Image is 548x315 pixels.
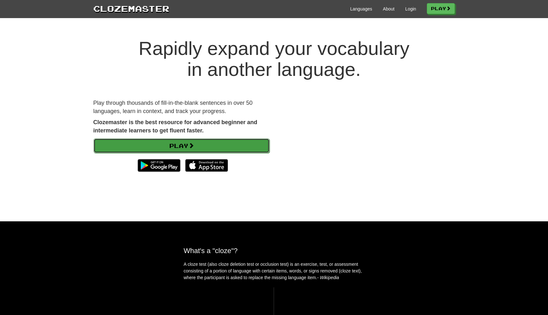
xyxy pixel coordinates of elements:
strong: Clozemaster is the best resource for advanced beginner and intermediate learners to get fluent fa... [93,119,257,134]
h2: What's a "cloze"? [184,247,364,255]
a: Play [427,3,455,14]
a: Login [405,6,416,12]
a: Languages [350,6,372,12]
a: Play [94,138,270,153]
a: About [383,6,395,12]
em: - Wikipedia [317,275,339,280]
p: A cloze test (also cloze deletion test or occlusion test) is an exercise, test, or assessment con... [184,261,364,281]
img: Download_on_the_App_Store_Badge_US-UK_135x40-25178aeef6eb6b83b96f5f2d004eda3bffbb37122de64afbaef7... [185,159,228,172]
a: Clozemaster [93,3,169,14]
img: Get it on Google Play [134,156,184,175]
p: Play through thousands of fill-in-the-blank sentences in over 50 languages, learn in context, and... [93,99,269,115]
